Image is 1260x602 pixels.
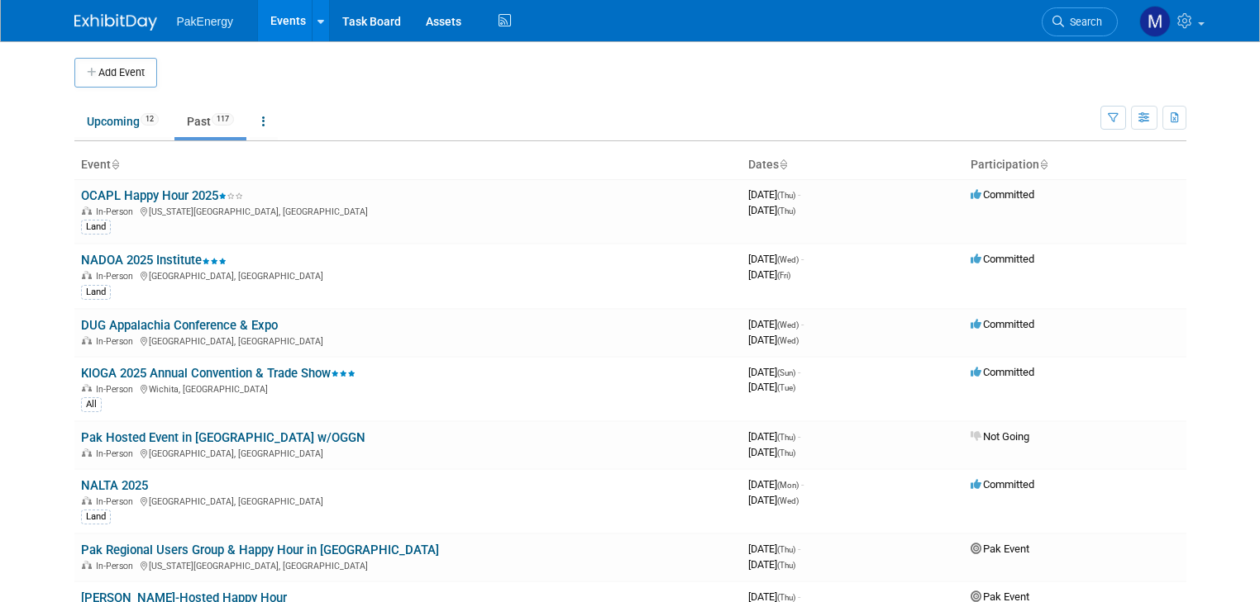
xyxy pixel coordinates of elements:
span: [DATE] [748,381,795,393]
a: DUG Appalachia Conference & Expo [81,318,278,333]
span: (Mon) [777,481,799,490]
th: Event [74,151,742,179]
span: In-Person [96,496,138,507]
span: (Thu) [777,593,795,602]
img: In-Person Event [82,206,92,215]
span: [DATE] [748,253,804,265]
div: All [81,397,102,412]
a: Sort by Participation Type [1039,158,1048,171]
a: Sort by Event Name [111,158,119,171]
span: (Thu) [777,433,795,442]
button: Add Event [74,58,157,88]
div: [GEOGRAPHIC_DATA], [GEOGRAPHIC_DATA] [81,494,735,507]
span: In-Person [96,206,138,217]
span: Not Going [971,430,1029,443]
span: [DATE] [748,543,800,555]
a: NADOA 2025 Institute [81,253,227,268]
span: - [801,478,804,491]
img: In-Person Event [82,271,92,279]
span: - [798,430,800,443]
th: Participation [964,151,1186,179]
img: In-Person Event [82,561,92,569]
span: Search [1064,16,1102,28]
span: (Thu) [777,191,795,200]
span: In-Person [96,384,138,395]
span: [DATE] [748,366,800,378]
a: Search [1042,7,1118,36]
img: In-Person Event [82,384,92,392]
th: Dates [742,151,964,179]
span: [DATE] [748,204,795,216]
a: NALTA 2025 [81,478,148,493]
span: (Wed) [777,320,799,329]
span: [DATE] [748,430,800,443]
span: - [798,188,800,201]
span: [DATE] [748,446,795,458]
img: In-Person Event [82,448,92,457]
a: OCAPL Happy Hour 2025 [81,188,243,203]
span: 12 [141,113,159,126]
span: 117 [212,113,234,126]
span: (Thu) [777,561,795,570]
span: Committed [971,188,1034,201]
div: Land [81,510,111,524]
span: Pak Event [971,543,1029,555]
span: (Sun) [777,368,795,377]
span: (Thu) [777,545,795,554]
span: (Thu) [777,448,795,457]
img: ExhibitDay [74,14,157,31]
span: - [801,253,804,265]
span: PakEnergy [177,15,233,28]
img: In-Person Event [82,336,92,344]
div: Wichita, [GEOGRAPHIC_DATA] [81,382,735,395]
a: Upcoming12 [74,106,171,137]
img: Mary Walker [1139,6,1171,37]
span: (Fri) [777,271,790,280]
span: [DATE] [748,318,804,330]
span: [DATE] [748,558,795,571]
span: In-Person [96,448,138,459]
img: In-Person Event [82,496,92,505]
span: (Wed) [777,336,799,345]
span: - [798,543,800,555]
div: Land [81,220,111,235]
a: KIOGA 2025 Annual Convention & Trade Show [81,366,356,381]
span: In-Person [96,336,138,347]
span: - [798,366,800,378]
div: [GEOGRAPHIC_DATA], [GEOGRAPHIC_DATA] [81,268,735,282]
span: Committed [971,318,1034,330]
span: (Wed) [777,496,799,505]
span: In-Person [96,271,138,282]
span: Committed [971,253,1034,265]
span: In-Person [96,561,138,571]
a: Sort by Start Date [779,158,787,171]
a: Pak Regional Users Group & Happy Hour in [GEOGRAPHIC_DATA] [81,543,439,557]
div: [US_STATE][GEOGRAPHIC_DATA], [GEOGRAPHIC_DATA] [81,558,735,571]
span: [DATE] [748,478,804,491]
div: [US_STATE][GEOGRAPHIC_DATA], [GEOGRAPHIC_DATA] [81,204,735,217]
span: [DATE] [748,268,790,281]
span: (Wed) [777,255,799,264]
span: (Thu) [777,206,795,216]
div: Land [81,285,111,300]
span: Committed [971,366,1034,378]
div: [GEOGRAPHIC_DATA], [GEOGRAPHIC_DATA] [81,334,735,347]
span: (Tue) [777,383,795,392]
span: [DATE] [748,188,800,201]
div: [GEOGRAPHIC_DATA], [GEOGRAPHIC_DATA] [81,446,735,459]
span: [DATE] [748,334,799,346]
span: [DATE] [748,494,799,506]
span: Committed [971,478,1034,491]
span: - [801,318,804,330]
a: Past117 [174,106,246,137]
a: Pak Hosted Event in [GEOGRAPHIC_DATA] w/OGGN [81,430,365,445]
